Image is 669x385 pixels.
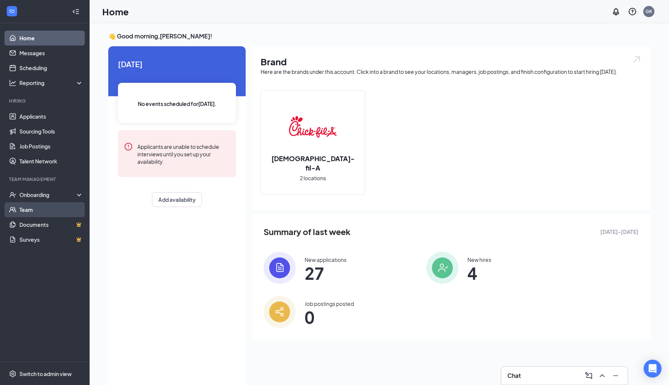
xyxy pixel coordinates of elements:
svg: WorkstreamLogo [8,7,16,15]
div: Job postings posted [305,300,354,307]
h1: Home [102,5,129,18]
div: Reporting [19,79,84,87]
a: Messages [19,46,83,60]
h3: 👋 Good morning, [PERSON_NAME] ! [108,32,650,40]
div: Open Intercom Messenger [644,360,662,378]
img: icon [264,296,296,328]
a: Team [19,202,83,217]
h3: Chat [507,372,521,380]
a: SurveysCrown [19,232,83,247]
div: Applicants are unable to schedule interviews until you set up your availability. [137,142,230,165]
svg: Error [124,142,133,151]
svg: Minimize [611,371,620,380]
button: Add availability [152,192,202,207]
svg: UserCheck [9,191,16,198]
a: Home [19,31,83,46]
a: DocumentsCrown [19,217,83,232]
div: New hires [467,256,491,263]
img: Chick-fil-A [289,103,337,151]
div: Switch to admin view [19,370,72,378]
span: 4 [467,266,491,280]
div: GK [645,8,652,15]
svg: ChevronUp [598,371,607,380]
button: ComposeMessage [583,370,595,382]
button: ChevronUp [596,370,608,382]
h1: Brand [261,55,641,68]
a: Scheduling [19,60,83,75]
img: open.6027fd2a22e1237b5b06.svg [632,55,641,64]
h2: [DEMOGRAPHIC_DATA]-fil-A [261,154,365,172]
span: [DATE] - [DATE] [600,228,638,236]
div: Hiring [9,98,82,104]
span: 0 [305,310,354,324]
svg: Settings [9,370,16,378]
div: Onboarding [19,191,77,198]
span: [DATE] [118,58,236,70]
svg: Analysis [9,79,16,87]
div: Here are the brands under this account. Click into a brand to see your locations, managers, job p... [261,68,641,75]
a: Talent Network [19,154,83,169]
svg: Collapse [72,8,80,15]
div: New applications [305,256,346,263]
img: icon [264,252,296,284]
img: icon [426,252,458,284]
svg: ComposeMessage [584,371,593,380]
a: Applicants [19,109,83,124]
div: Team Management [9,176,82,182]
svg: QuestionInfo [628,7,637,16]
a: Sourcing Tools [19,124,83,139]
svg: Notifications [612,7,620,16]
a: Job Postings [19,139,83,154]
span: Summary of last week [264,225,351,238]
span: 2 locations [300,174,326,182]
span: No events scheduled for [DATE] . [138,100,217,108]
button: Minimize [610,370,622,382]
span: 27 [305,266,346,280]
